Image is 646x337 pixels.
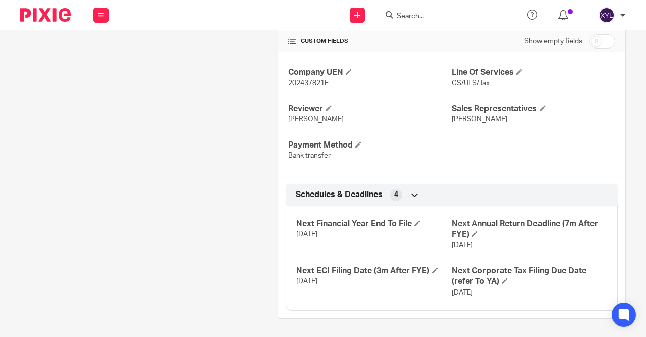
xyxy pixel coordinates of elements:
[288,140,452,151] h4: Payment Method
[452,242,473,249] span: [DATE]
[452,219,607,240] h4: Next Annual Return Deadline (7m After FYE)
[296,219,452,229] h4: Next Financial Year End To File
[452,289,473,296] span: [DATE]
[524,36,582,46] label: Show empty fields
[296,231,317,238] span: [DATE]
[396,12,487,21] input: Search
[452,266,607,287] h4: Next Corporate Tax Filing Due Date (refer To YA)
[452,116,507,123] span: [PERSON_NAME]
[288,67,452,78] h4: Company UEN
[452,67,615,78] h4: Line Of Services
[452,80,490,87] span: CS/UFS/Tax
[394,189,398,200] span: 4
[288,37,452,45] h4: CUSTOM FIELDS
[599,7,615,23] img: svg%3E
[296,189,383,200] span: Schedules & Deadlines
[452,104,615,114] h4: Sales Representatives
[20,8,71,22] img: Pixie
[288,80,329,87] span: 202437821E
[296,266,452,276] h4: Next ECI Filing Date (3m After FYE)
[288,152,331,159] span: Bank transfer
[296,278,317,285] span: [DATE]
[288,116,344,123] span: [PERSON_NAME]
[288,104,452,114] h4: Reviewer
